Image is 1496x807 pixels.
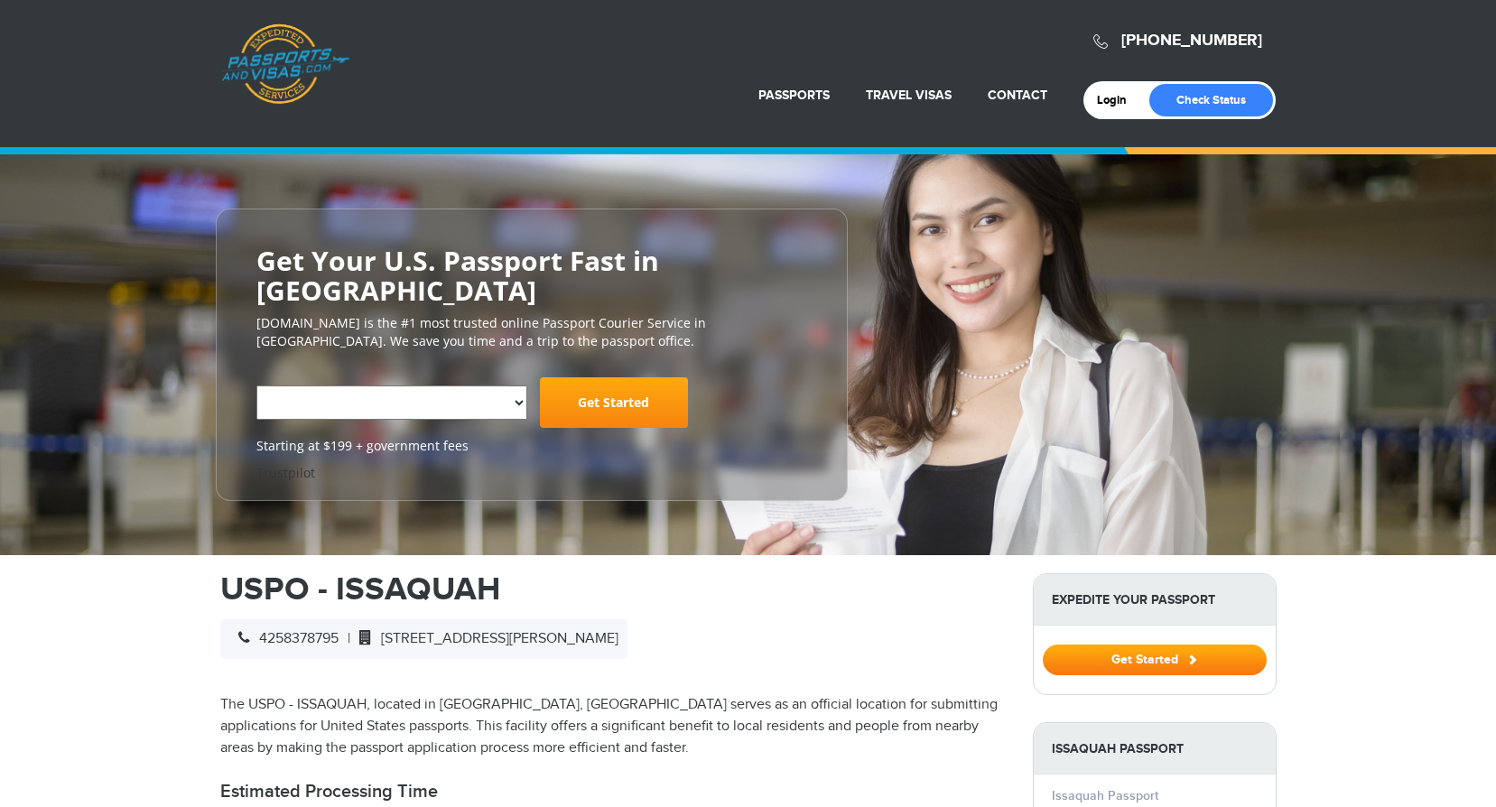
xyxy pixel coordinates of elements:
span: Starting at $199 + government fees [256,437,807,455]
a: Get Started [540,377,688,428]
span: 4258378795 [229,630,339,647]
h1: USPO - ISSAQUAH [220,573,1006,606]
a: Contact [988,88,1047,103]
span: [STREET_ADDRESS][PERSON_NAME] [350,630,618,647]
a: Issaquah Passport [1052,788,1158,803]
strong: Issaquah Passport [1034,723,1276,775]
button: Get Started [1043,645,1267,675]
strong: Expedite Your Passport [1034,574,1276,626]
a: Trustpilot [256,464,315,481]
a: Get Started [1043,652,1267,666]
a: [PHONE_NUMBER] [1121,31,1262,51]
a: Login [1097,93,1139,107]
a: Passports [758,88,830,103]
a: Passports & [DOMAIN_NAME] [221,23,349,105]
a: Travel Visas [866,88,952,103]
p: [DOMAIN_NAME] is the #1 most trusted online Passport Courier Service in [GEOGRAPHIC_DATA]. We sav... [256,314,807,350]
p: The USPO - ISSAQUAH, located in [GEOGRAPHIC_DATA], [GEOGRAPHIC_DATA] serves as an official locati... [220,694,1006,759]
div: | [220,619,627,659]
h2: Estimated Processing Time [220,781,1006,802]
h2: Get Your U.S. Passport Fast in [GEOGRAPHIC_DATA] [256,246,807,305]
a: Check Status [1149,84,1273,116]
